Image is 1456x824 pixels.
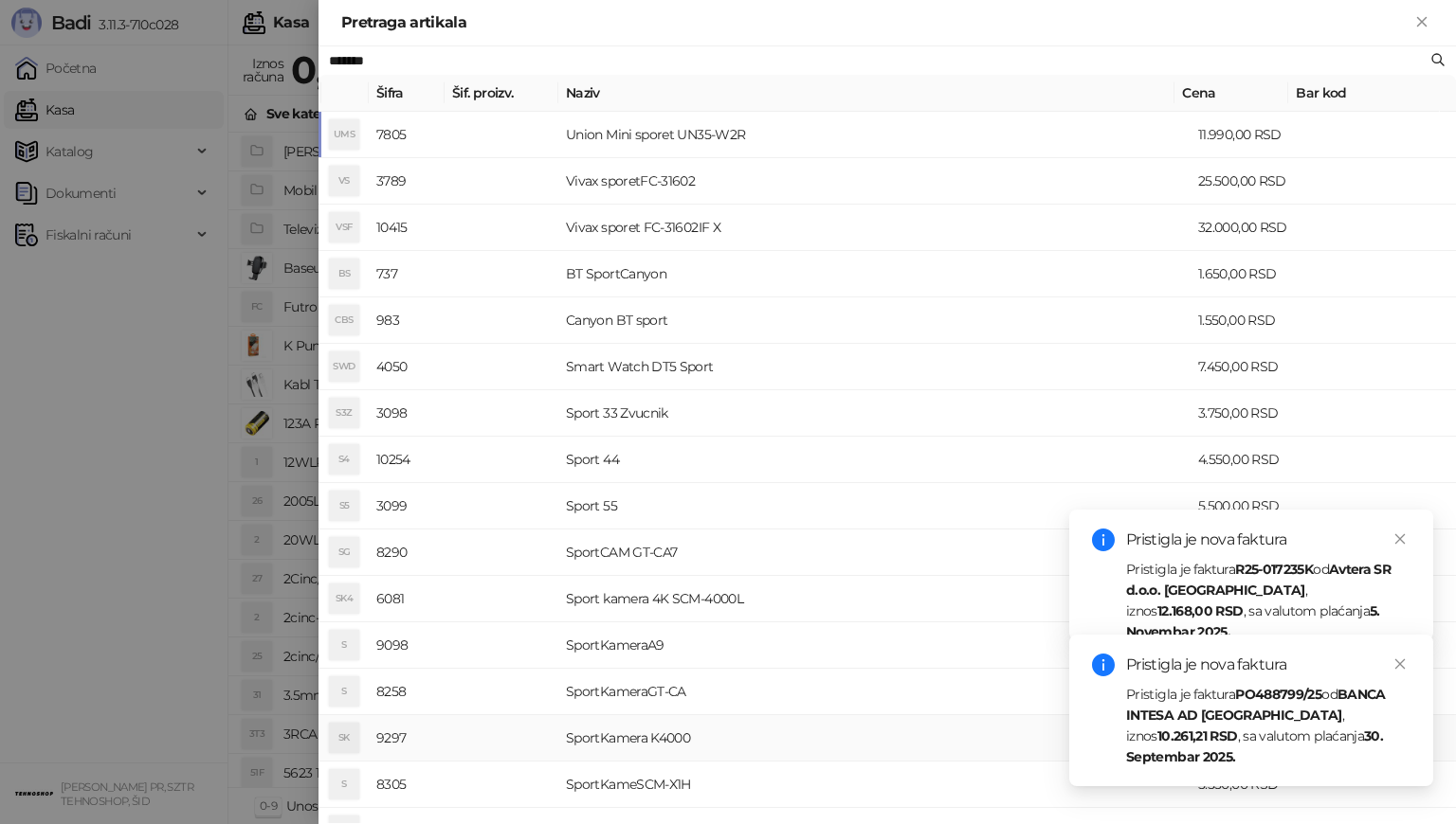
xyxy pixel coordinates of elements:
th: Šif. proizv. [445,75,558,112]
th: Bar kod [1288,75,1440,112]
span: close [1393,532,1407,546]
div: S4 [329,444,359,475]
div: Pretraga artikala [341,11,1410,34]
td: 9098 [369,622,445,669]
div: SG [329,537,359,567]
div: VSF [329,212,359,242]
strong: 5. Novembar 2025. [1126,602,1380,640]
td: 8258 [369,669,445,715]
td: 4.550,00 RSD [1191,437,1304,483]
div: VS [329,166,359,196]
div: S3Z [329,398,359,428]
td: 3789 [369,158,445,205]
td: 8305 [369,761,445,808]
td: Vivax sporet FC-31602IF X [558,205,1191,251]
div: S [329,676,359,707]
div: UMS [329,119,359,150]
span: info-circle [1092,528,1115,551]
td: 8290 [369,529,445,576]
td: 25.500,00 RSD [1191,158,1304,205]
div: Pristigla je nova faktura [1126,528,1410,551]
div: SK4 [329,583,359,614]
div: S5 [329,491,359,521]
td: Vivax sporetFC-31602 [558,158,1191,205]
a: Close [1390,528,1410,549]
td: SportKameSCM-X1H [558,761,1191,808]
td: Smart Watch DT5 Sport [558,344,1191,390]
td: Union Mini sporet UN35-W2R [558,112,1191,158]
td: 7805 [369,112,445,158]
td: 3099 [369,483,445,529]
div: SK [329,723,359,753]
td: 6081 [369,576,445,622]
td: 11.990,00 RSD [1191,112,1304,158]
strong: 10.261,21 RSD [1157,727,1238,744]
td: SportKamera K4000 [558,715,1191,761]
div: S [329,769,359,799]
td: 5.500,00 RSD [1191,483,1304,529]
td: Sport 55 [558,483,1191,529]
div: Pristigla je faktura od , iznos , sa valutom plaćanja [1126,684,1410,767]
td: 983 [369,297,445,344]
td: SportCAM GT-CA7 [558,529,1191,576]
div: CBS [329,305,359,335]
td: 1.550,00 RSD [1191,297,1304,344]
span: close [1393,657,1407,671]
td: SportKameraGT-CA [558,669,1191,715]
td: 10254 [369,437,445,483]
span: info-circle [1092,654,1115,676]
button: Zatvori [1410,11,1433,34]
div: BS [329,259,359,289]
td: 4050 [369,344,445,390]
td: Sport 44 [558,437,1191,483]
td: 737 [369,251,445,297]
td: 3098 [369,390,445,437]
div: Pristigla je nova faktura [1126,654,1410,676]
td: Sport 33 Zvucnik [558,390,1191,437]
td: BT SportCanyon [558,251,1191,297]
a: Close [1390,654,1410,674]
div: Pristigla je faktura od , iznos , sa valutom plaćanja [1126,559,1410,642]
strong: PO488799/25 [1235,686,1321,703]
td: 1.650,00 RSD [1191,251,1304,297]
td: 7.450,00 RSD [1191,344,1304,390]
strong: BANCA INTESA AD [GEOGRAPHIC_DATA] [1126,686,1386,724]
td: Canyon BT sport [558,297,1191,344]
th: Šifra [369,75,445,112]
div: S [329,630,359,660]
strong: R25-017235K [1235,561,1313,578]
td: 9297 [369,715,445,761]
td: 3.750,00 RSD [1191,390,1304,437]
td: Sport kamera 4K SCM-4000L [558,576,1191,622]
th: Naziv [558,75,1174,112]
strong: 12.168,00 RSD [1157,602,1244,619]
td: SportKameraA9 [558,622,1191,669]
td: 32.000,00 RSD [1191,205,1304,251]
th: Cena [1174,75,1288,112]
td: 10415 [369,205,445,251]
div: SWD [329,351,359,382]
